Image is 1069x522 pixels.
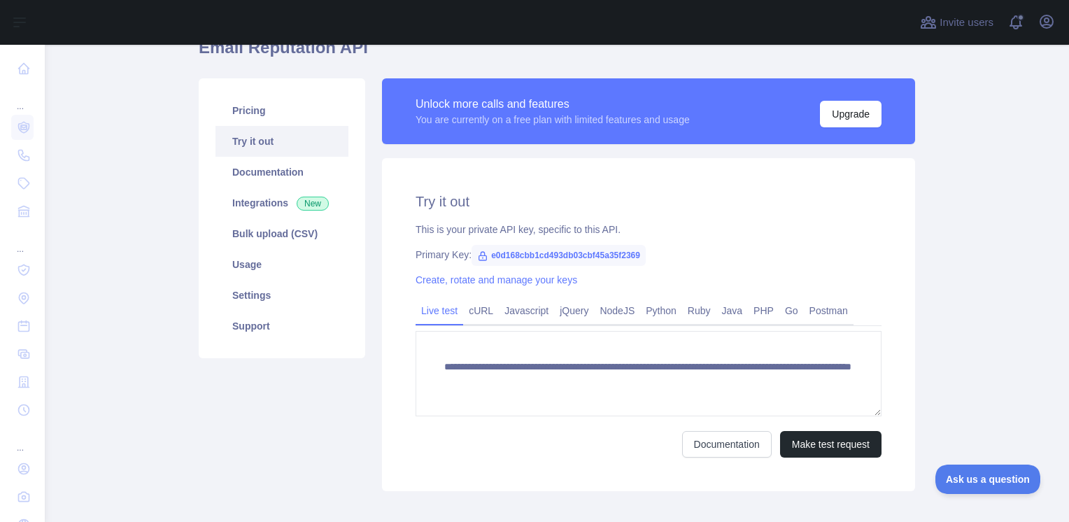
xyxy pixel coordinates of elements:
[215,218,348,249] a: Bulk upload (CSV)
[640,299,682,322] a: Python
[780,431,882,458] button: Make test request
[215,249,348,280] a: Usage
[11,84,34,112] div: ...
[199,36,915,70] h1: Email Reputation API
[935,465,1041,494] iframe: Toggle Customer Support
[463,299,499,322] a: cURL
[594,299,640,322] a: NodeJS
[215,311,348,341] a: Support
[940,15,993,31] span: Invite users
[499,299,554,322] a: Javascript
[215,126,348,157] a: Try it out
[682,299,716,322] a: Ruby
[716,299,749,322] a: Java
[416,96,690,113] div: Unlock more calls and features
[215,188,348,218] a: Integrations New
[804,299,854,322] a: Postman
[297,197,329,211] span: New
[554,299,594,322] a: jQuery
[416,274,577,285] a: Create, rotate and manage your keys
[416,223,882,237] div: This is your private API key, specific to this API.
[11,425,34,453] div: ...
[215,157,348,188] a: Documentation
[416,299,463,322] a: Live test
[472,245,646,266] span: e0d168cbb1cd493db03cbf45a35f2369
[11,227,34,255] div: ...
[917,11,996,34] button: Invite users
[215,95,348,126] a: Pricing
[416,113,690,127] div: You are currently on a free plan with limited features and usage
[416,248,882,262] div: Primary Key:
[682,431,772,458] a: Documentation
[215,280,348,311] a: Settings
[820,101,882,127] button: Upgrade
[748,299,779,322] a: PHP
[416,192,882,211] h2: Try it out
[779,299,804,322] a: Go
